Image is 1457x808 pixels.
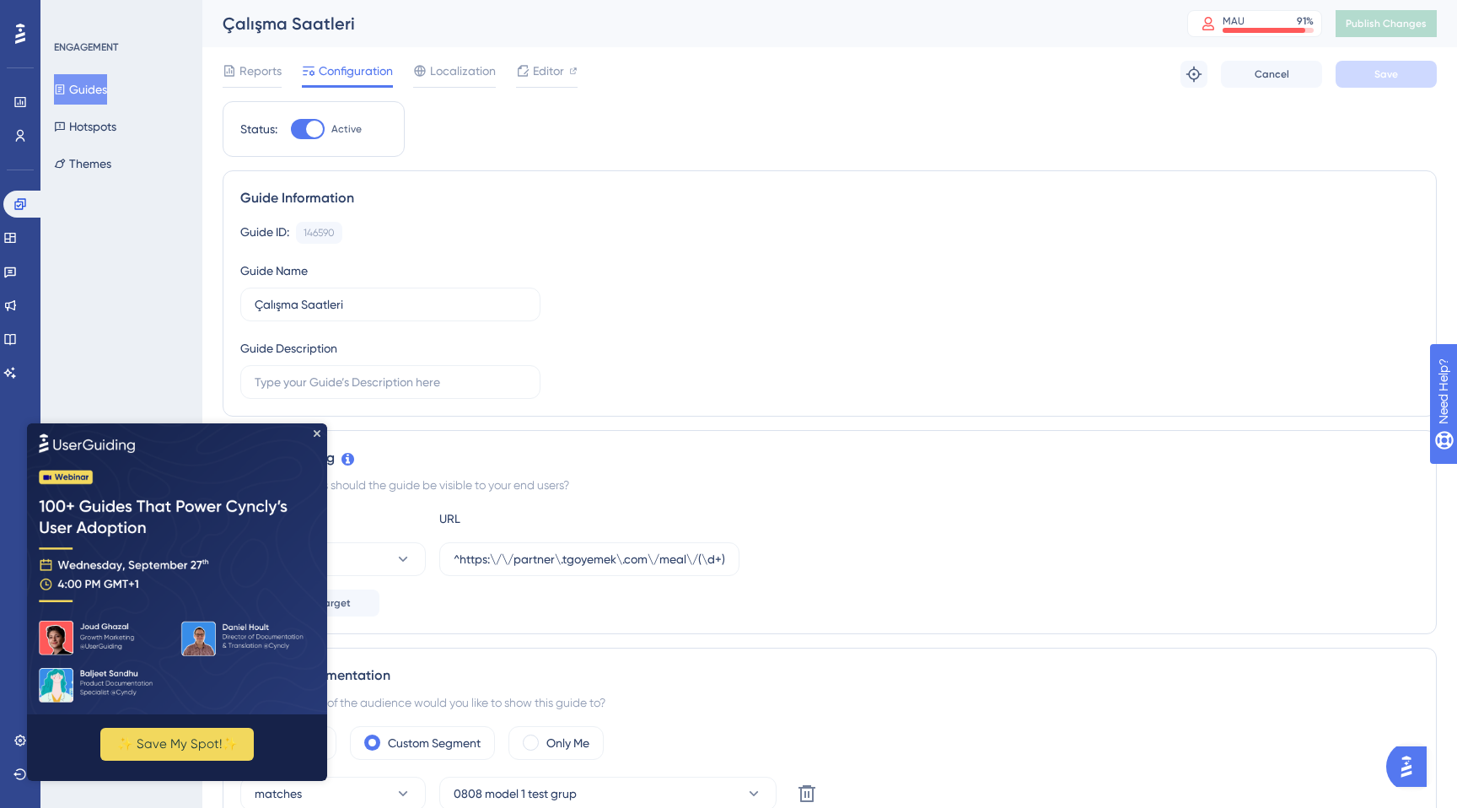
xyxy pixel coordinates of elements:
div: URL [439,509,625,529]
div: ENGAGEMENT [54,40,118,54]
div: Choose A Rule [240,509,426,529]
input: Type your Guide’s Name here [255,295,526,314]
button: regex [240,542,426,576]
span: Cancel [1255,67,1289,81]
div: Guide ID: [240,222,289,244]
span: Save [1374,67,1398,81]
div: 146590 [304,226,335,240]
span: Active [331,122,362,136]
span: Editor [533,61,564,81]
button: Guides [54,74,107,105]
div: Guide Name [240,261,308,281]
div: Guide Description [240,338,337,358]
div: Close Preview [287,7,293,13]
span: Configuration [319,61,393,81]
div: Audience Segmentation [240,665,1419,686]
div: Status: [240,119,277,139]
div: On which pages should the guide be visible to your end users? [240,475,1419,495]
span: Localization [430,61,496,81]
span: Reports [239,61,282,81]
div: 91 % [1297,14,1314,28]
span: matches [255,784,302,804]
div: Which segment of the audience would you like to show this guide to? [240,692,1419,713]
label: Only Me [546,733,589,753]
div: Guide Information [240,188,1419,208]
span: Publish Changes [1346,17,1427,30]
label: Custom Segment [388,733,481,753]
iframe: UserGuiding AI Assistant Launcher [1386,741,1437,792]
button: Hotspots [54,111,116,142]
span: Need Help? [40,4,105,24]
input: yourwebsite.com/path [454,550,725,568]
button: Publish Changes [1336,10,1437,37]
div: Page Targeting [240,448,1419,468]
span: 0808 model 1 test grup [454,784,577,804]
div: MAU [1223,14,1245,28]
button: ✨ Save My Spot!✨ [73,304,227,337]
button: Cancel [1221,61,1322,88]
button: Save [1336,61,1437,88]
input: Type your Guide’s Description here [255,373,526,391]
button: Themes [54,148,111,179]
div: Çalışma Saatleri [223,12,1145,35]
